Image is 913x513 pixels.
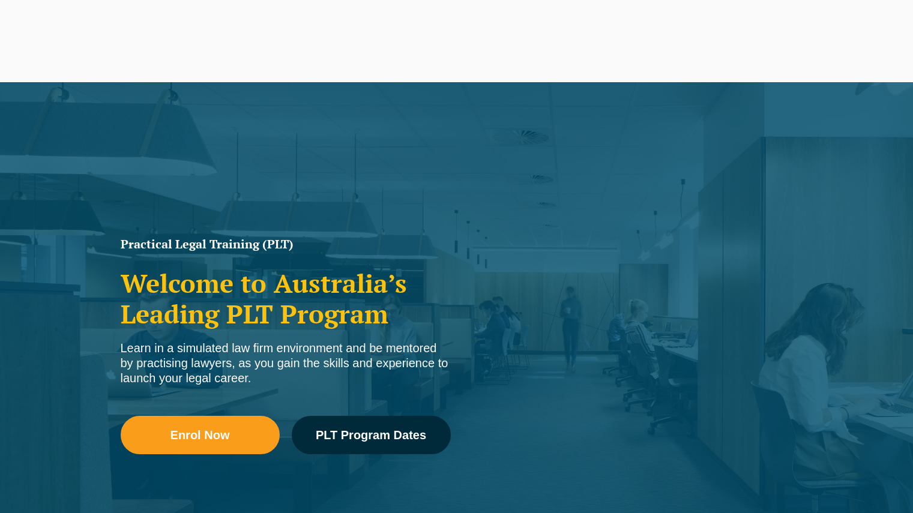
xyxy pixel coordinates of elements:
h1: Practical Legal Training (PLT) [121,238,451,250]
span: Enrol Now [170,429,230,441]
a: PLT Program Dates [292,416,451,454]
div: Learn in a simulated law firm environment and be mentored by practising lawyers, as you gain the ... [121,341,451,386]
span: PLT Program Dates [316,429,426,441]
h2: Welcome to Australia’s Leading PLT Program [121,268,451,329]
a: Enrol Now [121,416,280,454]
